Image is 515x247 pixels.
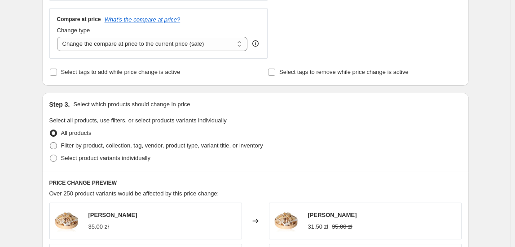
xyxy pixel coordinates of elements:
span: Filter by product, collection, tag, vendor, product type, variant title, or inventory [61,142,263,149]
span: Change type [57,27,90,34]
div: help [251,39,260,48]
span: Select product variants individually [61,155,150,161]
span: All products [61,130,92,136]
span: Select all products, use filters, or select products variants individually [49,117,227,124]
span: Select tags to remove while price change is active [279,69,409,75]
span: Over 250 product variants would be affected by this price change: [49,190,219,197]
img: Crystal-Gravel-Sylvia-Crystals-Sp.-z-o.o.-105347858_80x.png [274,208,301,234]
h3: Compare at price [57,16,101,23]
span: [PERSON_NAME] [308,212,357,218]
h2: Step 3. [49,100,70,109]
button: What's the compare at price? [105,16,180,23]
img: Crystal-Gravel-Sylvia-Crystals-Sp.-z-o.o.-105347858_80x.png [54,208,81,234]
span: [PERSON_NAME] [88,212,137,218]
span: 35.00 zł [332,223,352,230]
p: Select which products should change in price [73,100,190,109]
span: 35.00 zł [88,223,109,230]
span: Select tags to add while price change is active [61,69,180,75]
span: 31.50 zł [308,223,329,230]
h6: PRICE CHANGE PREVIEW [49,179,462,186]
